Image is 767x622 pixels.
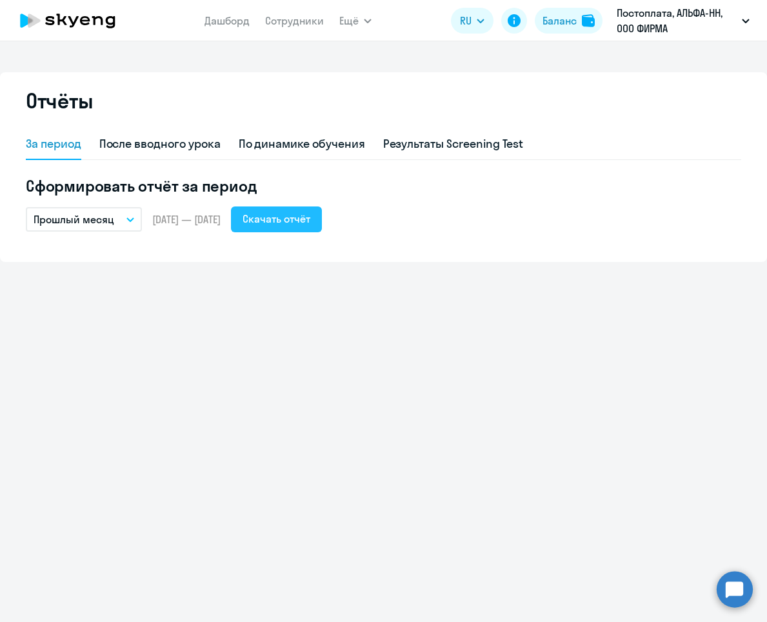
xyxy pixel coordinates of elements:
[617,5,737,36] p: Постоплата, АЛЬФА-НН, ООО ФИРМА
[239,135,365,152] div: По динамике обучения
[451,8,493,34] button: RU
[204,14,250,27] a: Дашборд
[34,212,114,227] p: Прошлый месяц
[26,135,81,152] div: За период
[99,135,221,152] div: После вводного урока
[339,13,359,28] span: Ещё
[26,88,93,114] h2: Отчёты
[535,8,603,34] button: Балансbalance
[26,207,142,232] button: Прошлый месяц
[460,13,472,28] span: RU
[543,13,577,28] div: Баланс
[265,14,324,27] a: Сотрудники
[383,135,524,152] div: Результаты Screening Test
[610,5,756,36] button: Постоплата, АЛЬФА-НН, ООО ФИРМА
[243,211,310,226] div: Скачать отчёт
[582,14,595,27] img: balance
[231,206,322,232] button: Скачать отчёт
[339,8,372,34] button: Ещё
[152,212,221,226] span: [DATE] — [DATE]
[26,176,741,196] h5: Сформировать отчёт за период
